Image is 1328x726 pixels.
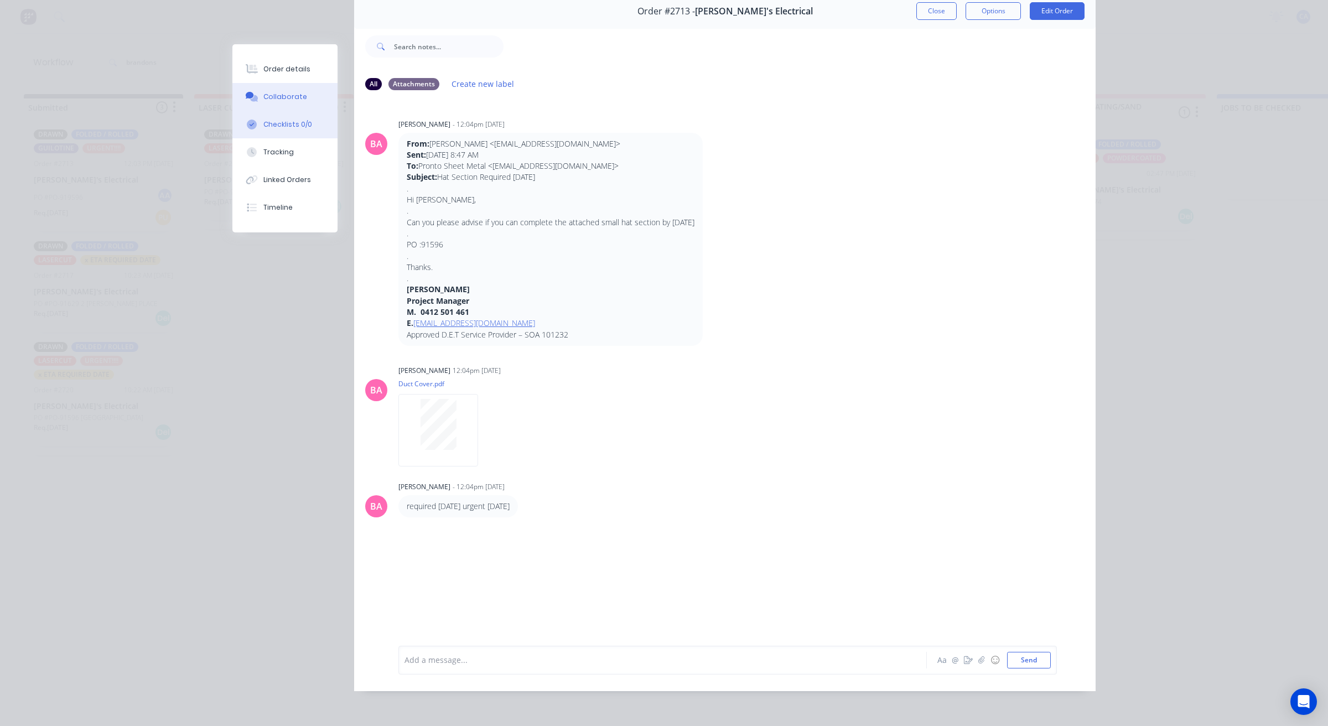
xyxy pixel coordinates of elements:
div: All [365,78,382,90]
button: Create new label [446,76,520,91]
button: Edit Order [1030,2,1085,20]
strong: From: [407,138,429,149]
p: . [407,205,694,216]
button: ☺ [988,654,1002,667]
strong: E. [407,318,413,328]
div: BA [370,137,382,151]
button: Aa [935,654,948,667]
button: Collaborate [232,83,338,111]
input: Search notes... [394,35,504,58]
p: . [407,273,694,284]
button: @ [948,654,962,667]
div: Checklists 0/0 [263,120,312,129]
button: Send [1007,652,1051,668]
div: - 12:04pm [DATE] [453,482,505,492]
button: Close [916,2,957,20]
div: [PERSON_NAME] [398,366,450,376]
strong: Sent: [407,149,426,160]
button: Tracking [232,138,338,166]
p: Can you please advise if you can complete the attached small hat section by [DATE] [407,217,694,228]
div: Timeline [263,203,293,212]
p: Thanks. [407,262,694,273]
strong: Project Manager [407,295,469,306]
p: Duct Cover.pdf [398,379,489,388]
button: Linked Orders [232,166,338,194]
div: BA [370,500,382,513]
a: [EMAIL_ADDRESS][DOMAIN_NAME] [413,318,535,328]
div: Collaborate [263,92,307,102]
strong: Subject: [407,172,437,182]
div: Tracking [263,147,294,157]
button: Options [966,2,1021,20]
div: - 12:04pm [DATE] [453,120,505,129]
span: [PERSON_NAME]'s Electrical [695,6,813,17]
button: Timeline [232,194,338,221]
p: . [407,183,694,194]
p: [PERSON_NAME] <[EMAIL_ADDRESS][DOMAIN_NAME]> [DATE] 8:47 AM Pronto Sheet Metal <[EMAIL_ADDRESS][D... [407,138,694,183]
strong: To: [407,160,418,171]
div: Order details [263,64,310,74]
span: Order #2713 - [637,6,695,17]
p: . [407,228,694,239]
button: Order details [232,55,338,83]
div: [PERSON_NAME] [398,482,450,492]
div: Attachments [388,78,439,90]
div: Open Intercom Messenger [1290,688,1317,715]
p: Approved D.E.T Service Provider – SOA 101232 [407,329,694,340]
button: Checklists 0/0 [232,111,338,138]
p: PO :91596 [407,239,694,250]
strong: M. 0412 501 461 [407,307,469,317]
div: BA [370,383,382,397]
p: Hi [PERSON_NAME], [407,194,694,205]
div: Linked Orders [263,175,311,185]
strong: [PERSON_NAME] [407,284,470,294]
div: [PERSON_NAME] [398,120,450,129]
div: 12:04pm [DATE] [453,366,501,376]
p: . [407,251,694,262]
p: required [DATE] urgent [DATE] [407,501,510,512]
